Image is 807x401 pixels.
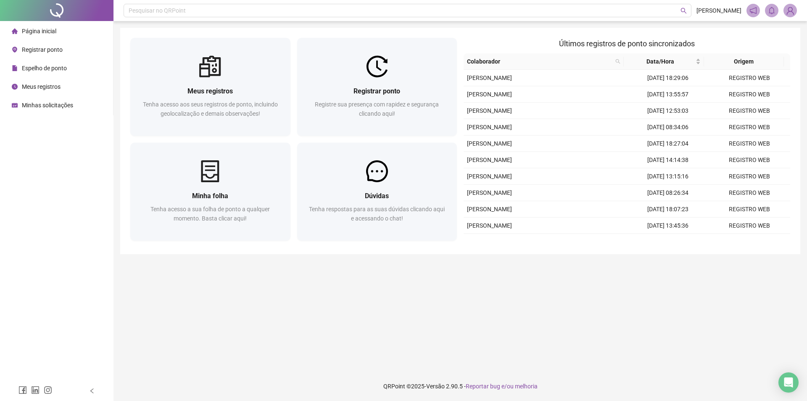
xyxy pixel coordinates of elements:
span: [PERSON_NAME] [467,107,512,114]
span: [PERSON_NAME] [467,222,512,229]
span: Tenha acesso aos seus registros de ponto, incluindo geolocalização e demais observações! [143,101,278,117]
span: [PERSON_NAME] [467,189,512,196]
span: bell [768,7,775,14]
td: REGISTRO WEB [709,152,790,168]
a: Meus registrosTenha acesso aos seus registros de ponto, incluindo geolocalização e demais observa... [130,38,290,136]
span: Minha folha [192,192,228,200]
td: [DATE] 18:27:04 [627,135,709,152]
td: [DATE] 18:29:06 [627,70,709,86]
span: Página inicial [22,28,56,35]
span: environment [12,47,18,53]
img: 84180 [784,4,796,17]
span: clock-circle [12,84,18,90]
td: REGISTRO WEB [709,201,790,218]
td: [DATE] 08:26:34 [627,185,709,201]
span: Dúvidas [365,192,389,200]
td: REGISTRO WEB [709,135,790,152]
td: REGISTRO WEB [709,218,790,234]
a: Registrar pontoRegistre sua presença com rapidez e segurança clicando aqui! [297,38,457,136]
span: [PERSON_NAME] [467,157,512,163]
span: Minhas solicitações [22,102,73,109]
td: [DATE] 12:42:31 [627,234,709,250]
td: REGISTRO WEB [709,103,790,119]
th: Origem [704,53,784,70]
th: Data/Hora [624,53,704,70]
td: [DATE] 13:45:36 [627,218,709,234]
footer: QRPoint © 2025 - 2.90.5 - [113,372,807,401]
span: [PERSON_NAME] [467,173,512,180]
span: Reportar bug e/ou melhoria [466,383,538,390]
span: [PERSON_NAME] [467,124,512,130]
span: schedule [12,102,18,108]
span: Registrar ponto [22,46,63,53]
span: search [680,8,687,14]
div: Open Intercom Messenger [778,372,799,393]
td: [DATE] 13:55:57 [627,86,709,103]
span: instagram [44,386,52,394]
span: notification [749,7,757,14]
span: Registrar ponto [353,87,400,95]
td: [DATE] 13:15:16 [627,168,709,185]
td: REGISTRO WEB [709,185,790,201]
td: [DATE] 08:34:06 [627,119,709,135]
span: [PERSON_NAME] [467,74,512,81]
td: REGISTRO WEB [709,70,790,86]
span: [PERSON_NAME] [467,140,512,147]
span: Data/Hora [627,57,694,66]
a: DúvidasTenha respostas para as suas dúvidas clicando aqui e acessando o chat! [297,143,457,241]
span: Meus registros [187,87,233,95]
span: [PERSON_NAME] [467,206,512,212]
td: REGISTRO WEB [709,119,790,135]
span: Tenha respostas para as suas dúvidas clicando aqui e acessando o chat! [309,206,445,222]
td: REGISTRO WEB [709,86,790,103]
span: left [89,388,95,394]
td: [DATE] 18:07:23 [627,201,709,218]
span: Registre sua presença com rapidez e segurança clicando aqui! [315,101,439,117]
td: REGISTRO WEB [709,234,790,250]
span: [PERSON_NAME] [467,91,512,98]
span: [PERSON_NAME] [696,6,741,15]
span: Últimos registros de ponto sincronizados [559,39,695,48]
span: Tenha acesso a sua folha de ponto a qualquer momento. Basta clicar aqui! [150,206,270,222]
span: file [12,65,18,71]
td: REGISTRO WEB [709,168,790,185]
span: Espelho de ponto [22,65,67,72]
span: Meus registros [22,83,61,90]
span: search [615,59,620,64]
span: Versão [426,383,445,390]
a: Minha folhaTenha acesso a sua folha de ponto a qualquer momento. Basta clicar aqui! [130,143,290,241]
td: [DATE] 14:14:38 [627,152,709,168]
span: linkedin [31,386,40,394]
td: [DATE] 12:53:03 [627,103,709,119]
span: Colaborador [467,57,612,66]
span: search [614,55,622,68]
span: facebook [18,386,27,394]
span: home [12,28,18,34]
